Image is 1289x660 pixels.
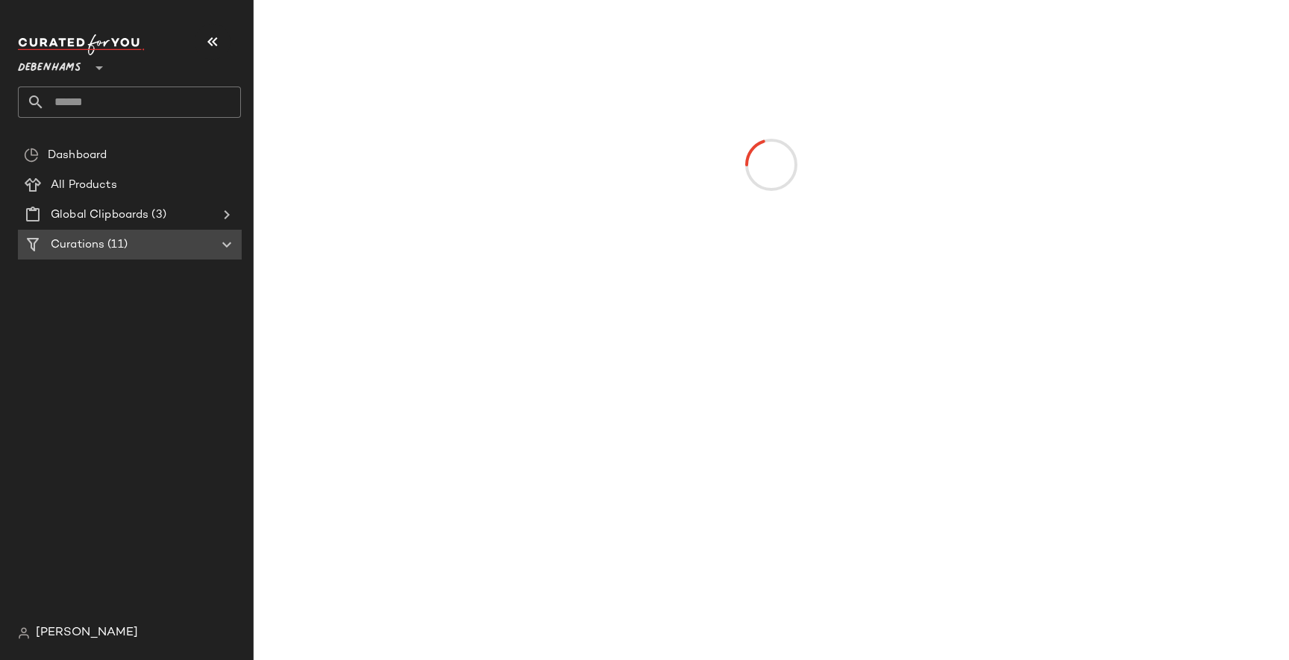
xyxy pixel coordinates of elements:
span: Curations [51,236,104,254]
span: Dashboard [48,147,107,164]
span: [PERSON_NAME] [36,624,138,642]
img: svg%3e [24,148,39,163]
span: (3) [148,207,166,224]
span: All Products [51,177,117,194]
span: Debenhams [18,51,81,78]
span: Global Clipboards [51,207,148,224]
span: (11) [104,236,128,254]
img: svg%3e [18,627,30,639]
img: cfy_white_logo.C9jOOHJF.svg [18,34,145,55]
